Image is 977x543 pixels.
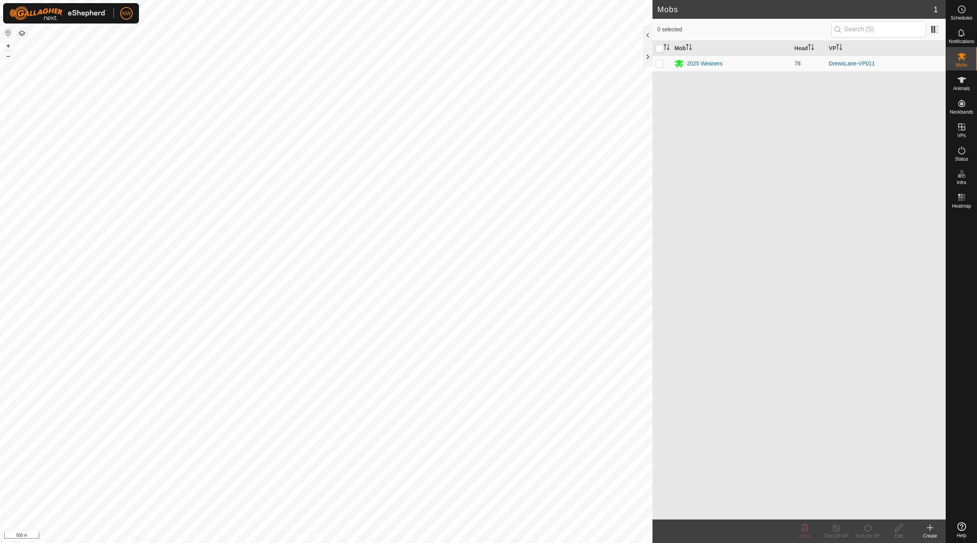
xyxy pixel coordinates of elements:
[795,60,801,67] span: 76
[836,45,842,51] p-sorticon: Activate to sort
[657,5,934,14] h2: Mobs
[957,133,966,138] span: VPs
[820,532,852,539] div: Turn Off VP
[686,45,692,51] p-sorticon: Activate to sort
[657,25,831,34] span: 0 selected
[4,28,13,38] button: Reset Map
[9,6,107,20] img: Gallagher Logo
[791,41,826,56] th: Head
[934,4,938,15] span: 1
[956,63,967,67] span: Mobs
[671,41,791,56] th: Mob
[952,204,971,208] span: Heatmap
[122,9,131,18] span: NW
[17,29,27,38] button: Map Layers
[957,180,966,185] span: Infra
[957,533,966,538] span: Help
[798,533,812,539] span: Delete
[829,60,875,67] a: DrewsLane-VP011
[831,21,926,38] input: Search (S)
[950,16,972,20] span: Schedules
[852,532,883,539] div: Turn On VP
[808,45,814,51] p-sorticon: Activate to sort
[883,532,914,539] div: Edit
[4,41,13,51] button: +
[914,532,946,539] div: Create
[955,157,968,161] span: Status
[687,60,723,68] div: 2025 Weaners
[826,41,946,56] th: VP
[663,45,670,51] p-sorticon: Activate to sort
[334,533,357,540] a: Contact Us
[4,51,13,61] button: –
[950,110,973,114] span: Neckbands
[946,519,977,541] a: Help
[949,39,974,44] span: Notifications
[296,533,325,540] a: Privacy Policy
[953,86,970,91] span: Animals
